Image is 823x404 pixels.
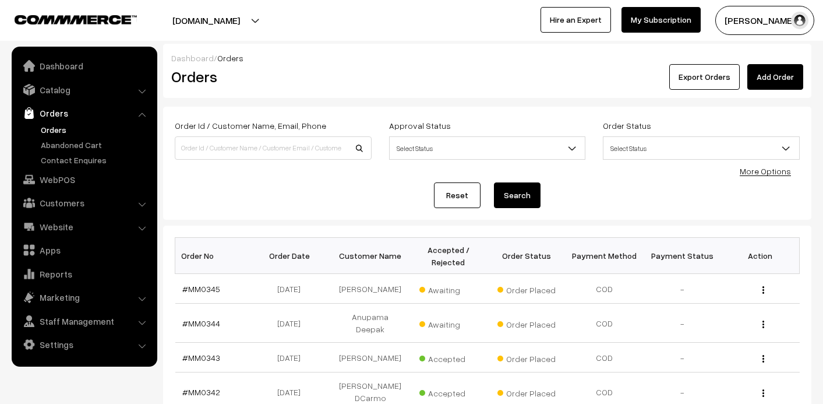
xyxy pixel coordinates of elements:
span: Order Placed [497,281,556,296]
td: [PERSON_NAME] [331,274,409,304]
a: Add Order [747,64,803,90]
div: / [171,52,803,64]
th: Order Status [488,238,566,274]
span: Select Status [389,136,586,160]
a: Staff Management [15,311,153,332]
a: Apps [15,240,153,261]
h2: Orders [171,68,370,86]
span: Awaiting [419,281,478,296]
a: Orders [38,124,153,136]
th: Accepted / Rejected [409,238,488,274]
a: Abandoned Cart [38,139,153,151]
label: Approval Status [389,120,451,132]
span: Orders [217,53,243,63]
span: Order Placed [497,384,556,399]
a: #MM0344 [182,318,220,328]
a: Customers [15,192,153,213]
img: Menu [762,389,764,397]
td: - [644,274,722,304]
a: Orders [15,103,153,124]
td: COD [566,274,644,304]
a: COMMMERCE [15,12,116,26]
a: Dashboard [171,53,214,63]
a: WebPOS [15,169,153,190]
span: Select Status [603,136,800,160]
input: Order Id / Customer Name / Customer Email / Customer Phone [175,136,372,160]
th: Customer Name [331,238,409,274]
span: Order Placed [497,315,556,331]
td: [DATE] [253,343,331,373]
a: Settings [15,334,153,355]
img: Menu [762,321,764,328]
td: - [644,343,722,373]
th: Payment Status [644,238,722,274]
button: Search [494,182,541,208]
td: COD [566,343,644,373]
span: Awaiting [419,315,478,331]
label: Order Status [603,120,651,132]
th: Payment Method [566,238,644,274]
label: Order Id / Customer Name, Email, Phone [175,120,326,132]
img: Menu [762,355,764,363]
a: Website [15,216,153,237]
th: Order Date [253,238,331,274]
th: Action [722,238,800,274]
a: #MM0343 [182,353,220,363]
a: Hire an Expert [541,7,611,33]
a: Dashboard [15,55,153,76]
td: - [644,304,722,343]
th: Order No [175,238,253,274]
a: Contact Enquires [38,154,153,166]
td: [PERSON_NAME] [331,343,409,373]
button: [DOMAIN_NAME] [132,6,281,35]
button: [PERSON_NAME]… [715,6,814,35]
img: COMMMERCE [15,15,137,24]
a: My Subscription [621,7,701,33]
a: Catalog [15,79,153,100]
span: Accepted [419,384,478,399]
button: Export Orders [669,64,740,90]
a: Reset [434,182,481,208]
span: Select Status [390,138,585,159]
td: [DATE] [253,304,331,343]
span: Order Placed [497,350,556,365]
a: #MM0342 [182,387,220,397]
img: user [791,12,808,29]
td: [DATE] [253,274,331,304]
td: COD [566,304,644,343]
a: #MM0345 [182,284,220,294]
span: Select Status [603,138,799,159]
img: Menu [762,286,764,294]
a: Reports [15,264,153,284]
span: Accepted [419,350,478,365]
a: More Options [740,166,791,176]
a: Marketing [15,287,153,308]
td: Anupama Deepak [331,304,409,343]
